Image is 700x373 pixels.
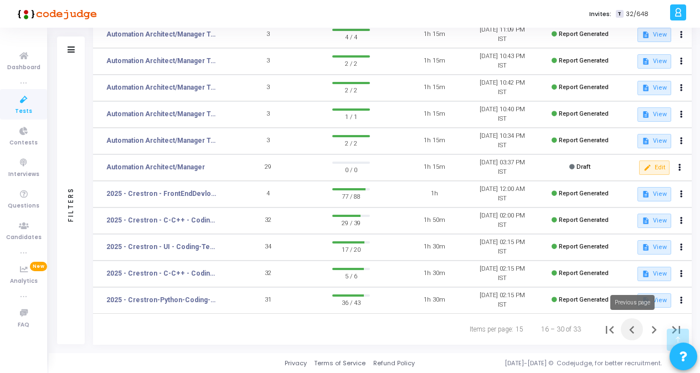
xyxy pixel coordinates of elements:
button: View [637,214,671,228]
button: View [637,187,671,201]
mat-icon: description [642,217,650,225]
img: logo [14,3,97,25]
button: View [637,81,671,95]
td: 34 [234,234,302,261]
button: View [637,240,671,255]
td: 31 [234,287,302,314]
a: Automation Architect/Manager Test A [106,136,217,146]
td: 1h 15m [400,154,469,181]
td: [DATE] 02:15 PM IST [468,287,536,314]
a: Refund Policy [373,359,415,368]
td: [DATE] 12:00 AM IST [468,181,536,208]
span: Report Generated [559,84,609,91]
div: [DATE]-[DATE] © Codejudge, for better recruitment. [415,359,686,368]
span: Report Generated [559,57,609,64]
label: Invites: [589,9,611,19]
td: 3 [234,22,302,48]
td: [DATE] 02:15 PM IST [468,261,536,287]
span: Report Generated [559,137,609,144]
mat-icon: description [642,137,650,145]
td: 1h 15m [400,48,469,75]
a: 2025 - Crestron - C-C++ - Coding Test - 2 [106,268,217,278]
span: Report Generated [559,190,609,197]
a: Automation Architect/Manager Test C [106,82,217,92]
span: Tests [15,107,32,116]
span: 77 / 88 [332,190,370,201]
span: Report Generated [559,216,609,224]
span: 17 / 20 [332,244,370,255]
span: Report Generated [559,270,609,277]
td: 3 [234,101,302,128]
mat-icon: description [642,31,650,39]
td: 1h 50m [400,208,469,234]
div: 15 [516,324,523,334]
td: 29 [234,154,302,181]
td: 1h 30m [400,261,469,287]
a: Privacy [285,359,307,368]
td: 1h 15m [400,75,469,101]
a: 2025 - Crestron - UI - Coding-Test - 2 [106,242,217,252]
td: [DATE] 10:43 PM IST [468,48,536,75]
span: 36 / 43 [332,297,370,308]
span: 4 / 4 [332,31,370,42]
td: 3 [234,48,302,75]
mat-icon: description [642,111,650,118]
div: Previous page [610,295,655,310]
span: 5 / 6 [332,270,370,281]
mat-icon: edit [644,164,651,172]
mat-icon: description [642,58,650,65]
div: Filters [66,143,76,265]
button: Edit [639,160,670,175]
span: Interviews [8,170,39,179]
td: 4 [234,181,302,208]
a: Terms of Service [314,359,366,368]
td: 1h 15m [400,128,469,154]
span: Draft [577,163,590,170]
td: 1h 15m [400,22,469,48]
span: 2 / 2 [332,84,370,95]
button: View [637,267,671,281]
td: 3 [234,128,302,154]
span: FAQ [18,320,29,330]
span: T [616,10,623,18]
button: View [637,54,671,69]
td: [DATE] 02:00 PM IST [468,208,536,234]
a: 2025 - Crestron - FrontEndDevlopment - Coding-Test [106,189,217,199]
span: 2 / 2 [332,137,370,148]
span: Report Generated [559,30,609,38]
a: 2025 - Crestron - C-C++ - Coding Test - 3 [106,215,217,225]
td: 1h 30m [400,287,469,314]
button: View [637,28,671,42]
td: 1h 15m [400,101,469,128]
button: View [637,134,671,148]
td: [DATE] 03:37 PM IST [468,154,536,181]
button: Previous page [621,318,643,340]
span: Report Generated [559,243,609,250]
div: Items per page: [470,324,513,334]
button: Next page [643,318,665,340]
span: Dashboard [7,63,40,72]
td: 3 [234,75,302,101]
td: [DATE] 02:15 PM IST [468,234,536,261]
mat-icon: description [642,84,650,92]
span: 2 / 2 [332,58,370,69]
span: Questions [8,201,39,211]
a: Automation Architect/Manager Test E [106,29,217,39]
td: [DATE] 10:34 PM IST [468,128,536,154]
span: 1 / 1 [332,111,370,122]
td: [DATE] 10:42 PM IST [468,75,536,101]
td: 32 [234,208,302,234]
td: 1h [400,181,469,208]
a: Automation Architect/Manager Test B [106,109,217,119]
td: 32 [234,261,302,287]
mat-icon: description [642,190,650,198]
a: Automation Architect/Manager [106,162,205,172]
button: First page [599,318,621,340]
td: 1h 30m [400,234,469,261]
span: 29 / 39 [332,217,370,228]
span: Analytics [10,277,38,286]
span: Report Generated [559,110,609,117]
mat-icon: description [642,244,650,251]
div: 16 – 30 of 33 [541,324,581,334]
span: 32/648 [626,9,648,19]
